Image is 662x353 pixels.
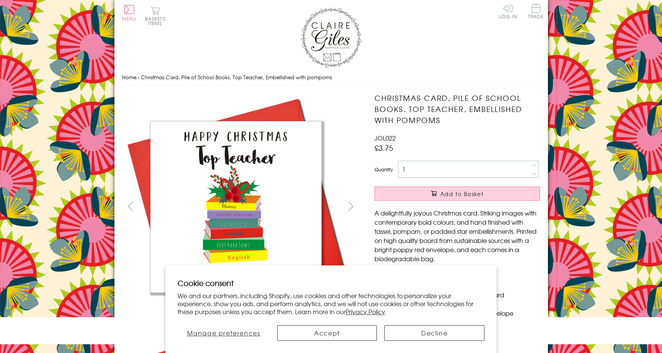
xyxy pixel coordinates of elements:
h2: Cookie consent [178,278,484,288]
p: A delightfully joyous Christmas card. Striking images with contemporary bold colours, and hand fi... [375,208,540,263]
button: next [342,198,359,215]
span: Trade [528,4,544,19]
nav: breadcrumbs [122,70,540,85]
span: JOL022 [375,133,396,142]
button: Decline [384,325,484,341]
p: We and our partners, including Shopify, use cookies and other technologies to personalize your ex... [178,292,484,315]
span: Manage preferences [187,328,260,337]
img: Christmas Card, Pile of School Books, Top Teacher, Embellished with pompoms [359,93,587,321]
span: › [138,73,140,81]
button: Add to Basket [375,187,540,201]
button: Accept [277,325,377,341]
a: Privacy Policy [346,307,385,316]
button: prev [122,198,139,215]
span: Add to Basket [440,190,484,198]
span: Menu [122,15,137,22]
span: £3.75 [375,142,393,153]
img: Claire Giles Greetings Cards [301,8,362,68]
h1: Christmas Card, Pile of School Books, Top Teacher, Embellished with pompoms [375,93,540,125]
span: 0 items [148,15,166,27]
label: Quantity [375,166,393,173]
a: Home [122,73,137,81]
a: Log In [499,4,517,19]
button: Basket0 items [145,6,166,26]
span: Christmas Card, Pile of School Books, Top Teacher, Embellished with pompoms [141,73,332,81]
button: Menu [122,5,137,21]
img: Christmas Card, Pile of School Books, Top Teacher, Embellished with pompoms [122,93,350,321]
button: Manage preferences [178,325,270,341]
a: Trade [528,4,544,20]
